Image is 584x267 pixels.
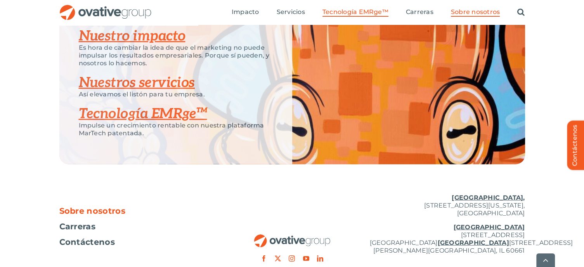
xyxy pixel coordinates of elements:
font: Impacto [232,8,259,16]
font: Así elevamos el listón para tu empresa. [79,91,205,98]
a: Facebook [261,255,267,262]
font: Sobre nosotros [451,8,500,16]
font: [STREET_ADDRESS][PERSON_NAME] [373,239,573,254]
font: [STREET_ADDRESS][US_STATE], [424,202,525,209]
font: [GEOGRAPHIC_DATA] [370,239,438,246]
font: Carreras [406,8,433,16]
a: Impacto [232,8,259,17]
a: LinkedIn [317,255,323,262]
font: [GEOGRAPHIC_DATA] [438,239,509,246]
font: Carreras [59,222,96,231]
nav: Menú de pie de página [59,207,215,246]
a: YouTube [303,255,309,262]
a: Carreras [406,8,433,17]
a: Servicios [277,8,305,17]
a: Tecnología EMRge™ [322,8,388,17]
a: Buscar [517,8,525,17]
font: Contáctenos [59,237,115,247]
font: Servicios [277,8,305,16]
a: Nuestros servicios [79,74,195,91]
font: Impulse un crecimiento rentable con nuestra plataforma MarTech patentada. [79,122,264,137]
a: Carreras [59,223,215,230]
a: OG_RGB horizontal completo [253,234,331,241]
a: OG_RGB horizontal completo [59,4,152,11]
font: Sobre nosotros [59,206,125,216]
a: Contáctenos [59,238,215,246]
font: [STREET_ADDRESS] [461,231,525,239]
font: Tecnología EMRge™ [322,8,388,16]
a: Sobre nosotros [59,207,215,215]
font: [GEOGRAPHIC_DATA] [453,223,525,231]
a: Tecnología EMRge™ [79,105,207,122]
font: Contáctenos [571,124,579,166]
a: gorjeo [275,255,281,262]
a: Instagram [289,255,295,262]
a: Nuestro impacto [79,28,185,45]
font: [GEOGRAPHIC_DATA] [457,209,525,217]
font: [GEOGRAPHIC_DATA], IL 60661 [428,247,525,254]
a: Sobre nosotros [451,8,500,17]
font: Es hora de cambiar la idea de que el marketing no puede impulsar los resultados empresariales. Po... [79,44,270,67]
font: [GEOGRAPHIC_DATA], [452,194,525,201]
